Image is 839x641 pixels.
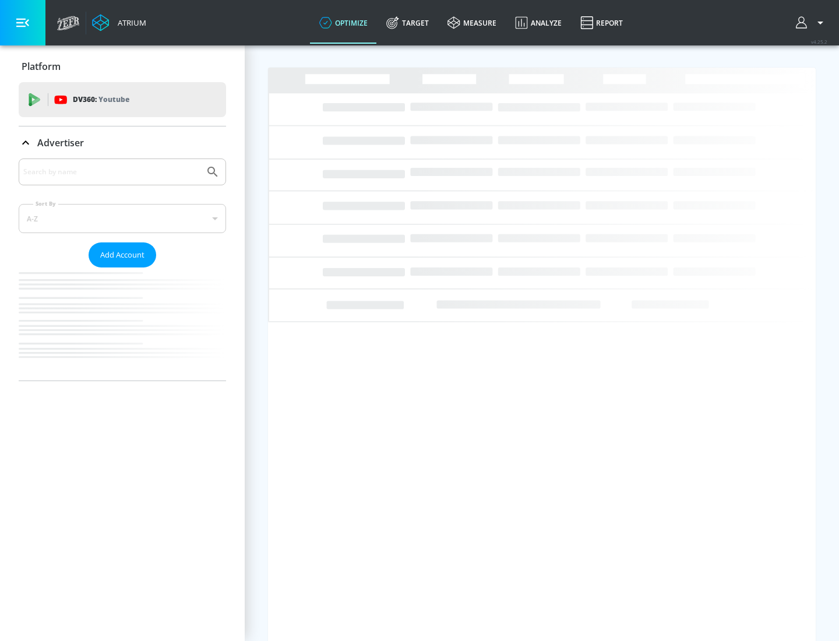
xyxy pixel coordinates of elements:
[310,2,377,44] a: optimize
[19,159,226,381] div: Advertiser
[571,2,632,44] a: Report
[19,204,226,233] div: A-Z
[33,200,58,207] label: Sort By
[113,17,146,28] div: Atrium
[73,93,129,106] p: DV360:
[19,126,226,159] div: Advertiser
[92,14,146,31] a: Atrium
[23,164,200,179] input: Search by name
[89,242,156,267] button: Add Account
[98,93,129,105] p: Youtube
[19,267,226,381] nav: list of Advertiser
[438,2,506,44] a: measure
[22,60,61,73] p: Platform
[19,50,226,83] div: Platform
[19,82,226,117] div: DV360: Youtube
[811,38,827,45] span: v 4.25.2
[506,2,571,44] a: Analyze
[377,2,438,44] a: Target
[37,136,84,149] p: Advertiser
[100,248,144,262] span: Add Account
